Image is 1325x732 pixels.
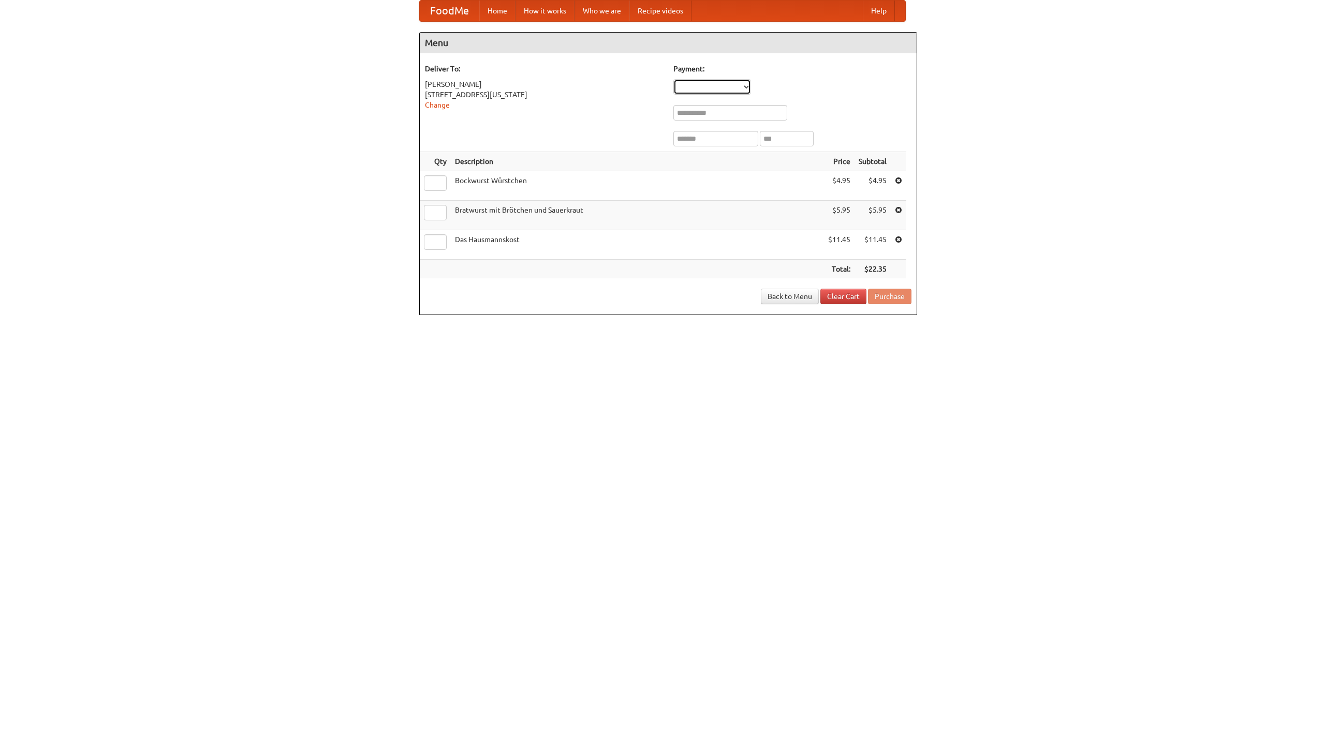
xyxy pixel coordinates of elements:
[479,1,516,21] a: Home
[824,171,855,201] td: $4.95
[855,171,891,201] td: $4.95
[855,260,891,279] th: $22.35
[420,1,479,21] a: FoodMe
[863,1,895,21] a: Help
[575,1,629,21] a: Who we are
[451,171,824,201] td: Bockwurst Würstchen
[824,152,855,171] th: Price
[820,289,866,304] a: Clear Cart
[868,289,911,304] button: Purchase
[824,230,855,260] td: $11.45
[451,201,824,230] td: Bratwurst mit Brötchen und Sauerkraut
[516,1,575,21] a: How it works
[425,89,663,100] div: [STREET_ADDRESS][US_STATE]
[761,289,819,304] a: Back to Menu
[425,64,663,74] h5: Deliver To:
[425,79,663,89] div: [PERSON_NAME]
[673,64,911,74] h5: Payment:
[451,230,824,260] td: Das Hausmannskost
[629,1,691,21] a: Recipe videos
[855,152,891,171] th: Subtotal
[824,201,855,230] td: $5.95
[824,260,855,279] th: Total:
[855,230,891,260] td: $11.45
[425,101,450,109] a: Change
[855,201,891,230] td: $5.95
[451,152,824,171] th: Description
[420,33,917,53] h4: Menu
[420,152,451,171] th: Qty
